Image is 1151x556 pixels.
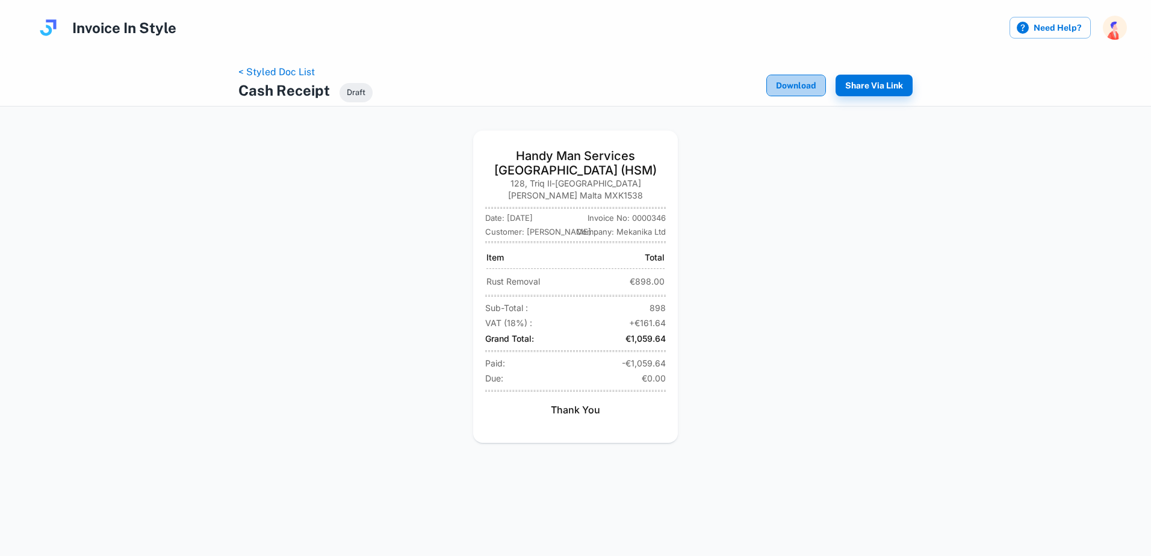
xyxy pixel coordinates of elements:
[612,372,666,385] div: €0.00
[1103,16,1127,40] img: photoURL
[836,75,913,96] button: Share via Link
[616,227,666,237] div: Mekanika Ltd
[485,372,515,385] div: Due:
[632,214,666,223] div: 0000346
[486,270,592,293] td: Rust Removal
[594,270,665,293] td: €898.00
[485,214,504,223] div: Date:
[766,75,826,96] button: Download
[612,317,666,329] div: +€161.64
[485,227,524,237] div: Customer:
[612,302,666,314] div: 898
[238,65,373,79] nav: breadcrumb
[485,178,666,201] div: 128, Triq Il-[GEOGRAPHIC_DATA][PERSON_NAME] Malta MXK1538
[507,214,533,223] div: [DATE]
[576,227,614,237] div: Company:
[238,79,330,101] h4: Cash Receipt
[485,357,517,369] div: Paid:
[485,149,666,178] div: Handy Man Services [GEOGRAPHIC_DATA] (HSM)
[485,302,540,314] div: Sub-Total :
[340,87,373,99] span: Draft
[612,333,666,345] div: €1,059.64
[612,357,666,369] div: -€1,059.64
[588,214,630,223] div: Invoice No:
[238,66,315,78] a: < Styled Doc List
[1010,17,1091,39] label: Need Help?
[485,317,544,329] div: VAT (18%) :
[527,227,591,237] div: [PERSON_NAME]
[486,245,592,268] th: Item
[594,245,665,268] th: Total
[485,404,666,416] p: Thank You
[72,17,176,39] h4: Invoice In Style
[485,333,546,345] div: Grand Total:
[36,16,60,40] img: logo.svg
